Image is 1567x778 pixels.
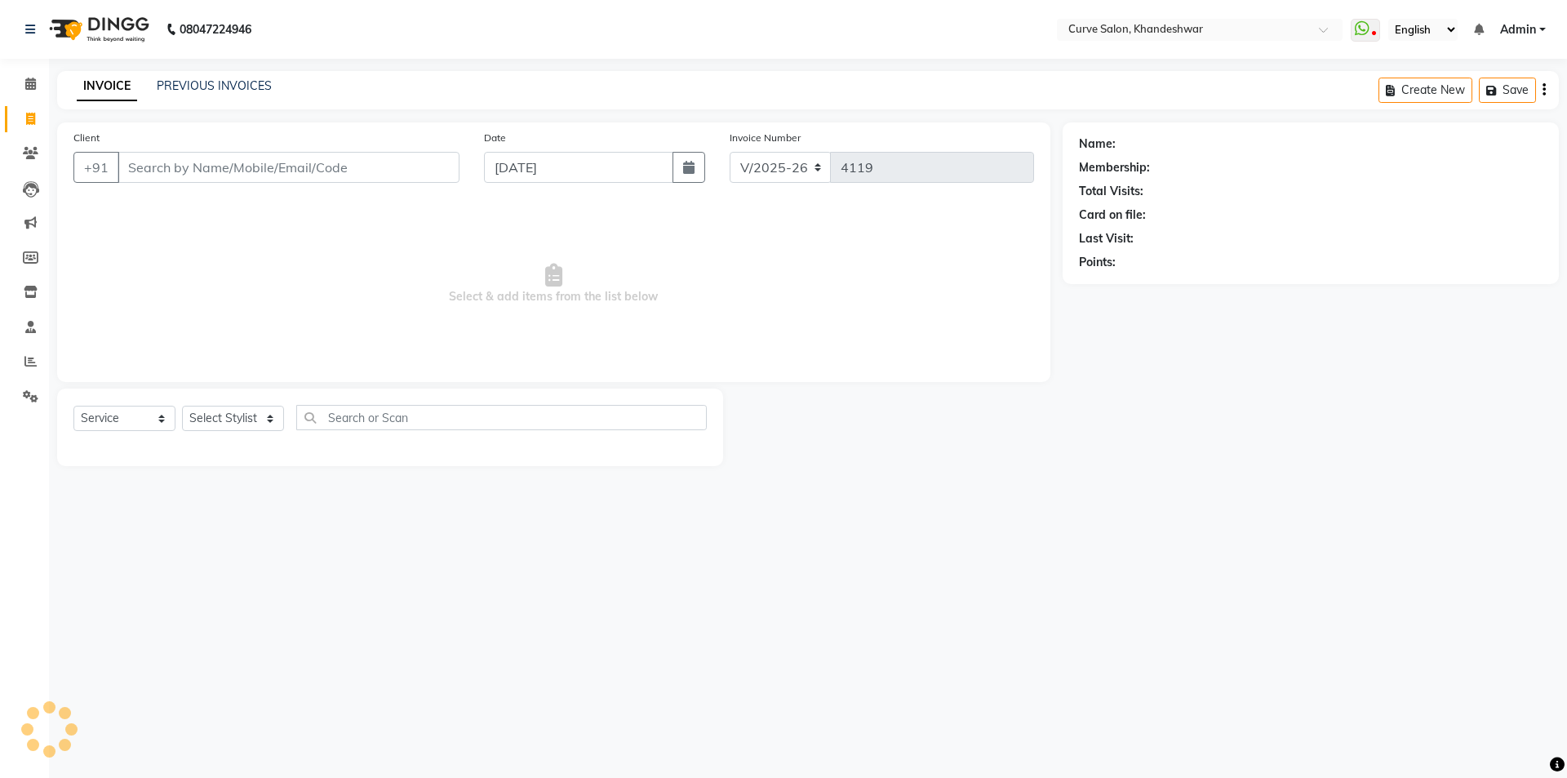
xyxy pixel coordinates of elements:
[484,131,506,145] label: Date
[1079,183,1143,200] div: Total Visits:
[73,202,1034,366] span: Select & add items from the list below
[1378,78,1472,103] button: Create New
[1479,78,1536,103] button: Save
[73,152,119,183] button: +91
[1079,254,1116,271] div: Points:
[180,7,251,52] b: 08047224946
[42,7,153,52] img: logo
[77,72,137,101] a: INVOICE
[1079,230,1134,247] div: Last Visit:
[730,131,801,145] label: Invoice Number
[296,405,707,430] input: Search or Scan
[1079,207,1146,224] div: Card on file:
[157,78,272,93] a: PREVIOUS INVOICES
[118,152,459,183] input: Search by Name/Mobile/Email/Code
[1500,21,1536,38] span: Admin
[1079,159,1150,176] div: Membership:
[73,131,100,145] label: Client
[1079,136,1116,153] div: Name:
